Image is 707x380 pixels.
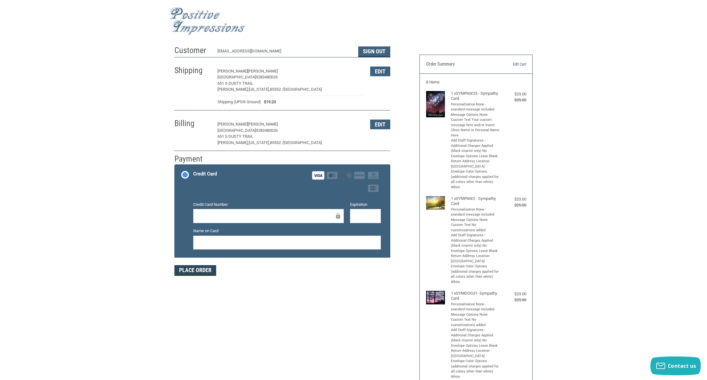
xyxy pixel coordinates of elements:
[370,67,390,76] button: Edit
[451,169,500,190] li: Envelope Color Options (additional charges applied for all colors other than white) White
[668,362,696,369] span: Contact us
[270,87,283,92] span: 85552 /
[174,265,216,276] button: Place Order
[193,169,217,179] div: Credit Card
[248,69,278,73] span: [PERSON_NAME]
[249,87,270,92] span: [US_STATE],
[217,134,253,139] span: 651 S Dusty Trail
[358,46,390,57] button: Sign Out
[217,69,248,73] span: [PERSON_NAME]
[256,75,278,79] span: 9283480026
[451,112,500,118] li: Message Options None
[256,128,278,133] span: 9283480026
[451,328,500,343] li: Add Staff Signatures - Additional Charges Applied (black imprint only) No
[451,312,500,318] li: Message Options None
[426,61,494,67] h3: Order Summary
[451,264,500,285] li: Envelope Color Options (additional charges applied for all colors other than white) White
[451,154,500,159] li: Envelope Options Leave Blank
[451,254,500,264] li: Return Address Location [GEOGRAPHIC_DATA]
[217,87,249,92] span: [PERSON_NAME],
[270,140,283,145] span: 85552 /
[494,61,526,67] a: Edit Cart
[451,117,500,138] li: Custom Text Your custom message here and/or Insert Clinic Name or Personal Name Here
[248,122,278,126] span: [PERSON_NAME]
[451,207,500,217] li: Personalization None - standard message included
[451,233,500,249] li: Add Staff Signatures - Additional Charges Applied (black imprint only) No
[174,118,211,129] h2: Billing
[217,122,248,126] span: [PERSON_NAME]
[650,356,701,375] button: Contact us
[451,348,500,359] li: Return Address Location [GEOGRAPHIC_DATA]
[283,87,322,92] span: [GEOGRAPHIC_DATA]
[426,80,526,85] h3: 8 Items
[261,99,276,105] span: $19.23
[370,120,390,129] button: Edit
[217,75,256,79] span: [GEOGRAPHIC_DATA]
[217,99,261,105] span: Shipping (UPS® Ground)
[451,343,500,349] li: Envelope Options Leave Blank
[451,217,500,223] li: Message Options None
[451,159,500,169] li: Return Address Location [GEOGRAPHIC_DATA]
[501,297,526,303] div: $25.00
[451,138,500,154] li: Add Staff Signatures - Additional Charges Applied (black imprint only) No
[217,140,249,145] span: [PERSON_NAME],
[217,48,352,57] div: [EMAIL_ADDRESS][DOMAIN_NAME]
[283,140,322,145] span: [GEOGRAPHIC_DATA]
[501,97,526,103] div: $25.00
[174,45,211,56] h2: Customer
[217,128,256,133] span: [GEOGRAPHIC_DATA]
[451,291,500,301] h4: 1 x SYMDOG31- Sympathy Card
[451,359,500,379] li: Envelope Color Options (additional charges applied for all colors other than white) White
[350,201,381,208] label: Expiration
[451,196,500,206] h4: 1 x SYMPAW2 - Sympathy Card
[501,196,526,202] div: $23.00
[217,81,253,86] span: 651 S Dusty Trail
[501,291,526,297] div: $23.00
[451,102,500,112] li: Personalization None - standard message included
[249,140,270,145] span: [US_STATE],
[193,228,381,234] label: Name on Card
[501,202,526,208] div: $25.00
[501,91,526,97] div: $23.00
[170,7,245,35] img: Positive Impressions
[451,91,500,101] h4: 1 x SYMPAW25 - Sympathy Card
[451,222,500,233] li: Custom Text No customizations added
[174,65,211,76] h2: Shipping
[451,302,500,312] li: Personalization None - standard message included
[451,317,500,328] li: Custom Text No customizations added
[193,201,344,208] label: Credit Card Number
[174,154,211,164] h2: Payment
[451,249,500,254] li: Envelope Options Leave Blank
